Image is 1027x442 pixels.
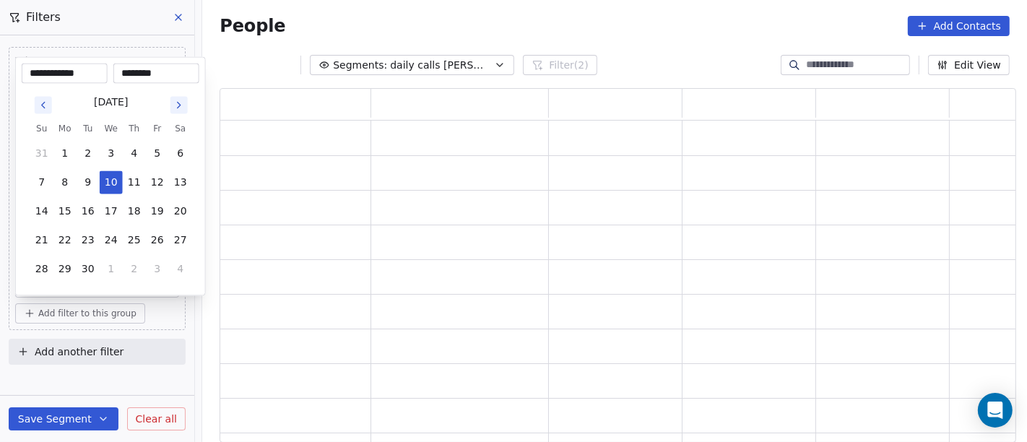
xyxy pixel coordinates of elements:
button: 29 [53,258,77,281]
button: 16 [77,200,100,223]
button: 3 [100,142,123,165]
button: 31 [30,142,53,165]
th: Sunday [30,122,53,136]
button: 3 [146,258,169,281]
button: 5 [146,142,169,165]
button: 4 [169,258,192,281]
div: [DATE] [94,95,128,110]
button: 26 [146,229,169,252]
button: 2 [123,258,146,281]
button: Go to previous month [33,95,53,116]
button: 12 [146,171,169,194]
button: 23 [77,229,100,252]
th: Tuesday [77,122,100,136]
button: 24 [100,229,123,252]
button: Go to next month [169,95,189,116]
th: Saturday [169,122,192,136]
button: 18 [123,200,146,223]
button: 13 [169,171,192,194]
button: 4 [123,142,146,165]
button: 21 [30,229,53,252]
button: 19 [146,200,169,223]
th: Monday [53,122,77,136]
button: 30 [77,258,100,281]
button: 9 [77,171,100,194]
th: Wednesday [100,122,123,136]
button: 20 [169,200,192,223]
button: 28 [30,258,53,281]
button: 1 [53,142,77,165]
button: 2 [77,142,100,165]
button: 27 [169,229,192,252]
th: Thursday [123,122,146,136]
button: 1 [100,258,123,281]
button: 15 [53,200,77,223]
th: Friday [146,122,169,136]
button: 17 [100,200,123,223]
button: 7 [30,171,53,194]
button: 25 [123,229,146,252]
button: 14 [30,200,53,223]
button: 22 [53,229,77,252]
button: 8 [53,171,77,194]
button: 6 [169,142,192,165]
button: 11 [123,171,146,194]
button: 10 [100,171,123,194]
